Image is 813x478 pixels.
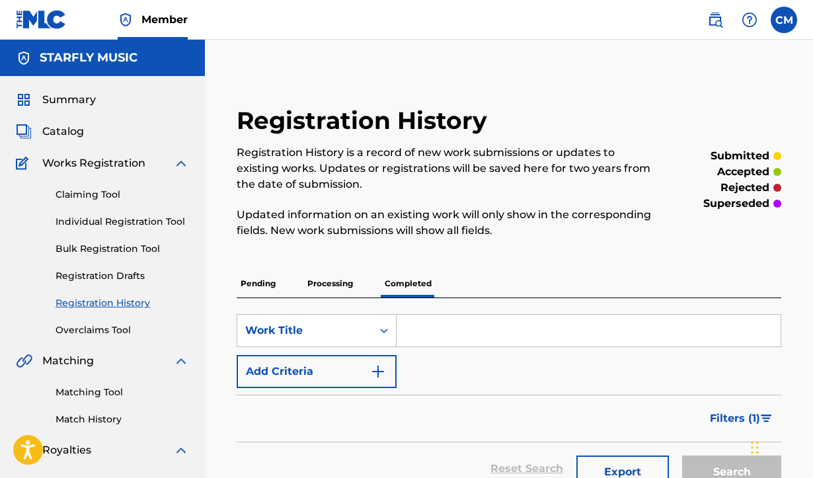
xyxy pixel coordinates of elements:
button: Filters (1) [702,402,781,435]
a: CatalogCatalog [16,124,84,139]
h5: STARFLY MUSIC [40,50,137,65]
a: Public Search [702,7,728,33]
img: 9d2ae6d4665cec9f34b9.svg [370,364,386,379]
iframe: Resource Center [776,292,813,405]
a: Individual Registration Tool [56,215,189,229]
img: expand [173,442,189,458]
img: Works Registration [16,155,33,171]
a: SummarySummary [16,92,96,108]
span: Member [141,12,188,27]
span: Works Registration [42,155,145,171]
img: Matching [16,353,32,369]
span: Catalog [42,124,84,139]
a: Overclaims Tool [56,323,189,337]
p: Updated information on an existing work will only show in the corresponding fields. New work subm... [237,207,656,239]
p: rejected [720,180,769,196]
a: Registration Drafts [56,269,189,283]
div: Help [736,7,763,33]
img: help [742,12,757,28]
a: Claiming Tool [56,188,189,202]
div: Work Title [245,323,364,339]
span: Royalties [42,442,91,458]
span: Filters ( 1 ) [710,411,760,426]
div: User Menu [771,7,797,33]
img: search [707,12,723,28]
p: superseded [703,196,769,212]
img: Summary [16,92,32,108]
a: Match History [56,413,189,426]
img: Catalog [16,124,32,139]
p: submitted [711,148,769,164]
div: Drag [751,428,759,467]
img: Accounts [16,50,32,66]
p: Processing [303,270,357,298]
h2: Registration History [237,106,494,136]
a: Bulk Registration Tool [56,242,189,256]
p: Pending [237,270,280,298]
a: Matching Tool [56,385,189,399]
a: Registration History [56,296,189,310]
button: Add Criteria [237,355,397,388]
img: expand [173,353,189,369]
img: Top Rightsholder [118,12,134,28]
img: expand [173,155,189,171]
span: Matching [42,353,94,369]
span: Summary [42,92,96,108]
iframe: Chat Widget [747,415,813,478]
p: accepted [717,164,769,180]
p: Completed [381,270,436,298]
p: Registration History is a record of new work submissions or updates to existing works. Updates or... [237,145,656,192]
img: MLC Logo [16,10,67,29]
